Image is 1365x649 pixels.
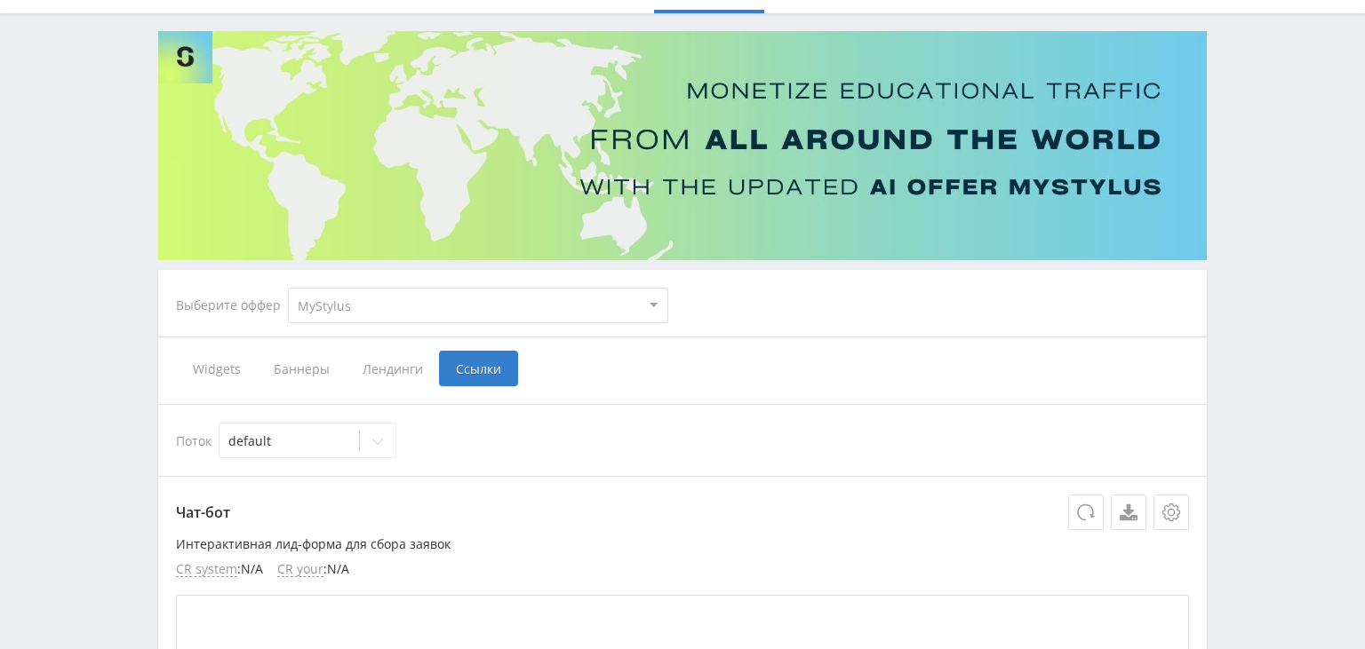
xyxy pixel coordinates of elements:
[346,351,439,386] span: Лендинги
[176,537,1189,551] p: Интерактивная лид-форма для сбора заявок
[176,423,1189,458] div: Поток
[176,298,288,313] div: Выберите оффер
[277,562,323,577] span: CR your
[257,351,346,386] span: Баннеры
[277,562,349,577] li: : N/A
[1153,495,1189,530] button: Настройки
[176,351,257,386] span: Widgets
[176,562,263,577] li: : N/A
[158,31,1207,260] img: Banner
[1068,495,1104,530] button: Обновить
[1111,495,1146,530] a: Скачать
[439,351,518,386] span: Ссылки
[176,495,1189,530] p: Чат-бот
[176,562,237,577] span: CR system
